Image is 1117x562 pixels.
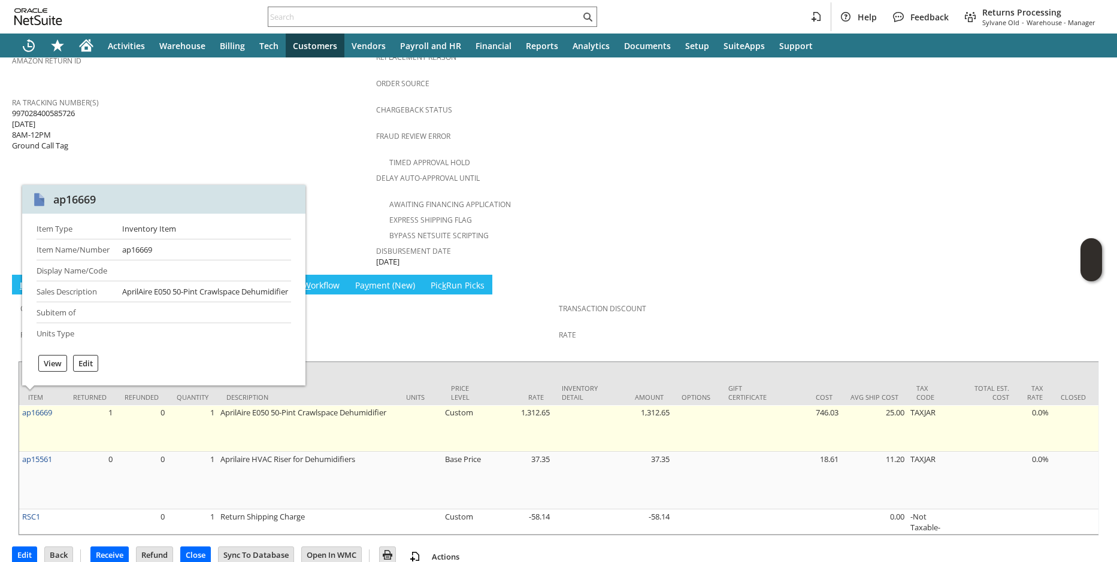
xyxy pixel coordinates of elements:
[1018,452,1052,509] td: 0.0%
[389,215,472,225] a: Express Shipping Flag
[389,199,511,209] a: Awaiting Financing Application
[122,244,152,255] div: ap16669
[393,34,468,57] a: Payroll and HR
[28,393,55,402] div: Item
[573,40,610,51] span: Analytics
[907,509,952,534] td: -Not Taxable-
[1080,260,1102,282] span: Oracle Guided Learning Widget. To move around, please hold and drag
[1027,18,1095,27] span: Warehouse - Manager
[268,10,580,24] input: Search
[607,405,673,452] td: 1,312.65
[476,40,511,51] span: Financial
[772,34,820,57] a: Support
[64,452,116,509] td: 0
[73,355,98,372] div: Edit
[907,452,952,509] td: TAXJAR
[442,509,487,534] td: Custom
[451,384,478,402] div: Price Level
[559,330,576,340] a: Rate
[400,40,461,51] span: Payroll and HR
[376,131,450,141] a: Fraud Review Error
[152,34,213,57] a: Warehouse
[12,56,81,66] a: Amazon Return ID
[406,393,433,402] div: Units
[38,355,67,372] div: View
[724,40,765,51] span: SuiteApps
[776,405,841,452] td: 746.03
[14,34,43,57] a: Recent Records
[580,10,595,24] svg: Search
[259,40,279,51] span: Tech
[380,548,395,562] img: Print
[785,393,833,402] div: Cost
[1022,18,1024,27] span: -
[352,280,418,293] a: Payment (New)
[20,303,72,314] a: Coupon Code
[168,509,217,534] td: 1
[37,286,113,297] div: Sales Description
[300,280,343,293] a: Workflow
[496,393,544,402] div: Rate
[122,286,288,297] div: AprilAire E050 50-Pint Crawlspace Dehumidifier
[519,34,565,57] a: Reports
[22,407,52,418] a: ap16669
[78,358,93,369] label: Edit
[37,223,113,234] div: Item Type
[468,34,519,57] a: Financial
[678,34,716,57] a: Setup
[910,11,949,23] span: Feedback
[776,452,841,509] td: 18.61
[64,405,116,452] td: 1
[73,393,107,402] div: Returned
[22,38,36,53] svg: Recent Records
[607,452,673,509] td: 37.35
[1018,405,1052,452] td: 0.0%
[125,393,159,402] div: Refunded
[116,405,168,452] td: 0
[442,405,487,452] td: Custom
[293,40,337,51] span: Customers
[376,105,452,115] a: Chargeback Status
[624,40,671,51] span: Documents
[487,509,553,534] td: -58.14
[376,173,480,183] a: Delay Auto-Approval Until
[108,40,145,51] span: Activities
[217,452,397,509] td: Aprilaire HVAC Riser for Dehumidifiers
[220,40,245,51] span: Billing
[858,11,877,23] span: Help
[487,405,553,452] td: 1,312.65
[168,405,217,452] td: 1
[43,34,72,57] div: Shortcuts
[20,330,63,340] a: Promotion
[982,18,1019,27] span: Sylvane Old
[22,454,52,464] a: ap15561
[50,38,65,53] svg: Shortcuts
[389,230,489,241] a: Bypass NetSuite Scripting
[389,157,470,168] a: Timed Approval Hold
[616,393,664,402] div: Amount
[982,7,1095,18] span: Returns Processing
[37,244,113,255] div: Item Name/Number
[607,509,673,534] td: -58.14
[728,384,767,402] div: Gift Certificate
[12,98,99,108] a: RA Tracking Number(s)
[217,405,397,452] td: AprilAire E050 50-Pint Crawlspace Dehumidifier
[841,509,907,534] td: 0.00
[168,452,217,509] td: 1
[487,452,553,509] td: 37.35
[442,280,446,291] span: k
[1080,238,1102,281] iframe: Click here to launch Oracle Guided Learning Help Panel
[226,393,388,402] div: Description
[685,40,709,51] span: Setup
[213,34,252,57] a: Billing
[428,280,488,293] a: PickRun Picks
[79,38,93,53] svg: Home
[252,34,286,57] a: Tech
[116,452,168,509] td: 0
[565,34,617,57] a: Analytics
[286,34,344,57] a: Customers
[716,34,772,57] a: SuiteApps
[526,40,558,51] span: Reports
[376,246,451,256] a: Disbursement Date
[617,34,678,57] a: Documents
